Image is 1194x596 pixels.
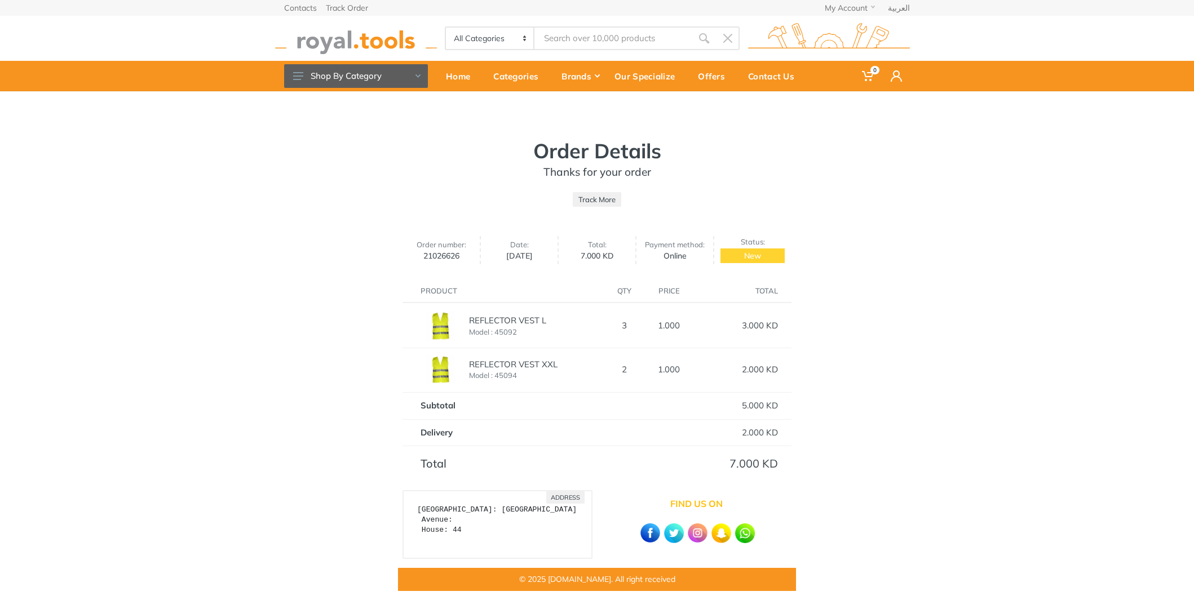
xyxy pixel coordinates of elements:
[275,23,437,54] img: royal.tools Logo
[694,393,791,420] td: 5.000 KD
[644,280,694,303] th: Price
[469,315,546,326] a: REFLECTOR VEST L
[485,61,554,91] a: Categories
[403,164,791,180] div: Thanks for your order
[694,348,791,393] td: 2.000 KD
[694,280,791,303] th: Total
[565,251,629,260] span: 7.000 KD
[607,64,690,88] div: Our Specialize
[740,64,810,88] div: Contact Us
[605,280,644,303] th: Qty
[417,505,578,535] pre: [GEOGRAPHIC_DATA]: [GEOGRAPHIC_DATA]: Avenue: House: 44
[487,251,551,260] span: [DATE]
[469,359,558,370] a: REFLECTOR VEST XXL
[643,251,707,260] span: Online
[403,419,694,446] th: Delivery
[469,327,493,336] span: Model :
[658,320,680,331] span: 1.000
[740,61,810,91] a: Contact Us
[421,355,460,385] img: 2009.webp
[438,61,485,91] a: Home
[711,523,731,543] img: snap.png
[640,523,660,543] img: fb.png
[854,61,883,91] a: 0
[284,64,428,88] button: Shop By Category
[607,61,690,91] a: Our Specialize
[664,523,684,543] img: twtr.png
[690,61,740,91] a: Offers
[554,64,607,88] div: Brands
[720,248,785,263] span: New
[326,4,368,12] a: Track Order
[403,139,791,163] h1: Order Details
[694,446,791,482] td: 7.000 KD
[694,303,791,348] td: 3.000 KD
[605,303,644,348] td: 3
[888,4,910,12] a: العربية
[409,251,474,260] span: 21026626
[403,446,694,482] th: Total
[720,237,785,246] span: Status:
[605,348,644,393] td: 2
[573,192,621,207] a: Track More
[485,64,554,88] div: Categories
[602,499,791,509] h2: FIND US ON
[487,240,551,249] span: Date:
[446,28,534,49] select: Category
[870,66,879,74] span: 0
[690,64,740,88] div: Offers
[565,240,629,249] span: Total:
[658,364,680,375] span: 1.000
[421,311,460,341] img: 2007.webp
[643,240,707,249] span: Payment method:
[688,523,707,543] img: insta.png
[546,490,585,504] div: Address
[284,4,317,12] a: Contacts
[735,523,755,543] img: wa.png
[469,371,493,380] span: Model :
[694,419,791,446] td: 2.000 KD
[398,573,796,585] p: © 2025 [DOMAIN_NAME]. All right received
[494,371,517,380] span: 45094
[403,280,605,303] th: Product
[409,240,474,249] span: Order number:
[494,327,517,336] span: 45092
[534,26,692,50] input: Site search
[438,64,485,88] div: Home
[748,23,910,54] img: royal.tools Logo
[403,393,694,420] th: Subtotal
